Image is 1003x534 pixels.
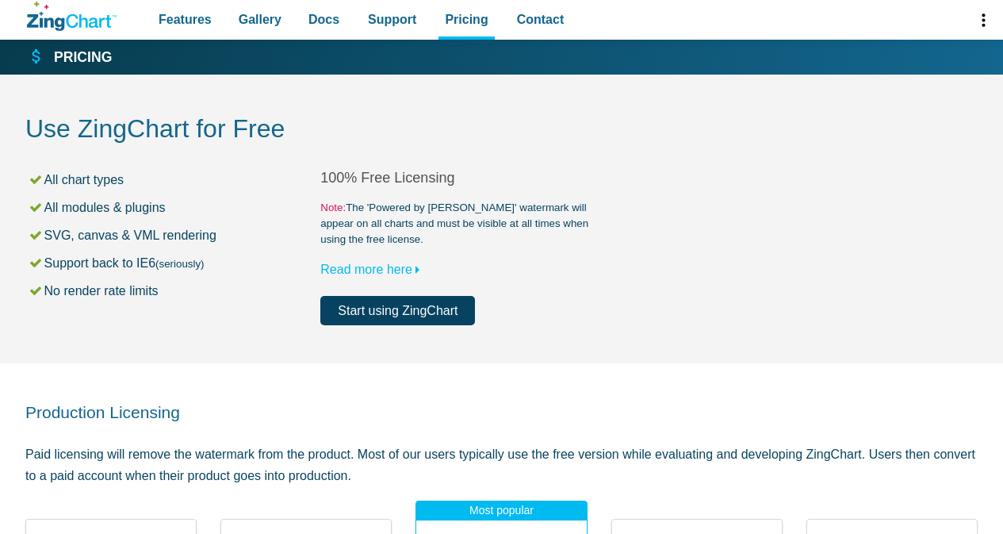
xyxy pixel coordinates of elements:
[320,202,346,213] span: Note:
[445,9,488,30] span: Pricing
[28,225,320,246] li: SVG, canvas & VML rendering
[25,444,978,486] p: Paid licensing will remove the watermark from the product. Most of our users typically use the fr...
[25,113,978,148] h2: Use ZingChart for Free
[27,2,117,31] a: ZingChart Logo. Click to return to the homepage
[27,48,112,67] a: Pricing
[28,280,320,302] li: No render rate limits
[320,200,615,248] small: The 'Powered by [PERSON_NAME]' watermark will appear on all charts and must be visible at all tim...
[517,9,565,30] span: Contact
[28,252,320,274] li: Support back to IE6
[368,9,416,30] span: Support
[25,401,978,423] h2: Production Licensing
[239,9,281,30] span: Gallery
[308,9,339,30] span: Docs
[320,263,427,276] a: Read more here
[159,9,212,30] span: Features
[320,169,615,187] h2: 100% Free Licensing
[320,296,475,325] a: Start using ZingChart
[28,197,320,218] li: All modules & plugins
[28,169,320,190] li: All chart types
[155,258,204,270] small: (seriously)
[54,51,112,65] strong: Pricing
